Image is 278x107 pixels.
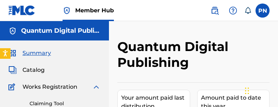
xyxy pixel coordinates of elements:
[243,73,278,107] iframe: Chat Widget
[256,4,270,18] div: User Menu
[22,66,45,74] span: Catalog
[208,4,222,18] a: Public Search
[258,40,278,97] iframe: Resource Center
[8,66,17,74] img: Catalog
[244,7,251,14] div: Notifications
[229,6,237,15] img: help
[8,66,45,74] a: CatalogCatalog
[21,27,101,35] h5: Quantum Digital Publishing
[8,83,18,91] img: Works Registration
[63,6,71,15] img: Top Rightsholder
[211,6,219,15] img: search
[8,49,17,57] img: Summary
[75,6,114,14] span: Member Hub
[22,83,77,91] span: Works Registration
[245,80,249,101] div: Drag
[22,49,51,57] span: Summary
[8,49,51,57] a: SummarySummary
[8,5,35,15] img: MLC Logo
[117,39,234,70] h2: Quantum Digital Publishing
[92,83,101,91] img: expand
[226,4,240,18] div: Help
[8,27,17,35] img: Accounts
